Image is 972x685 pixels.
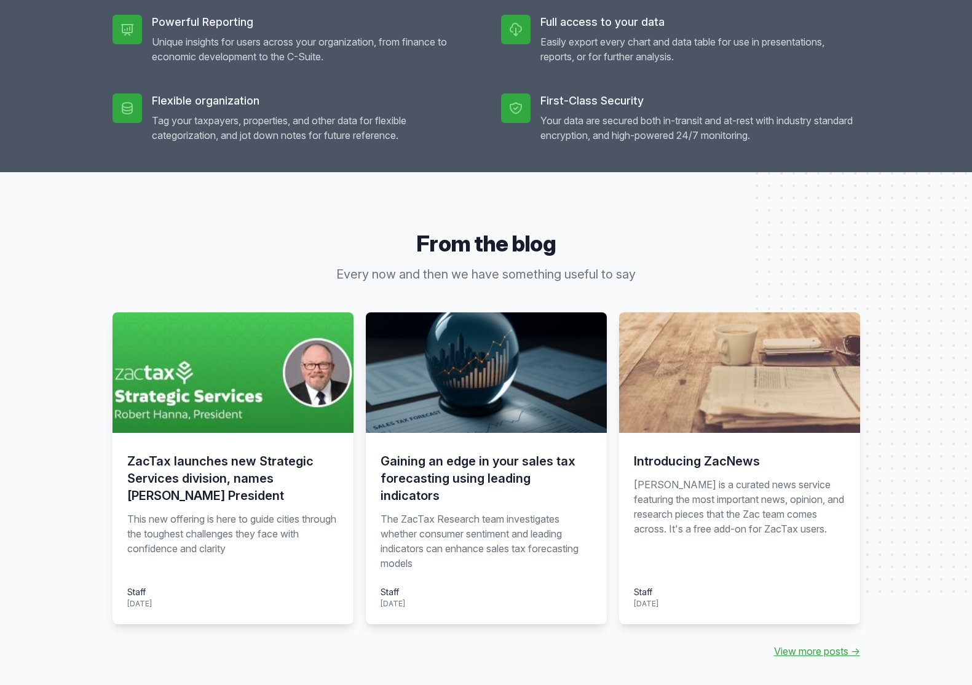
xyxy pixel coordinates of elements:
[127,512,339,571] p: This new offering is here to guide cities through the toughest challenges they face with confiden...
[381,453,592,504] h3: Gaining an edge in your sales tax forecasting using leading indicators
[152,15,472,30] h5: Powerful Reporting
[634,599,658,608] time: [DATE]
[113,231,860,256] h3: From the blog
[634,477,845,571] p: [PERSON_NAME] is a curated news service featuring the most important news, opinion, and research ...
[540,93,860,108] h5: First-Class Security
[152,113,472,143] p: Tag your taxpayers, properties, and other data for flexible categorization, and jot down notes fo...
[152,34,472,64] p: Unique insights for users across your organization, from finance to economic development to the C...
[634,585,658,598] div: Staff
[366,312,607,624] a: Gaining an edge in your sales tax forecasting using leading indicators The ZacTax Research team i...
[250,266,722,283] p: Every now and then we have something useful to say
[113,312,354,433] img: hanna-strategic-services.jpg
[634,453,845,470] h3: Introducing ZacNews
[113,312,354,624] a: ZacTax launches new Strategic Services division, names [PERSON_NAME] President This new offering ...
[381,512,592,571] p: The ZacTax Research team investigates whether consumer sentiment and leading indicators can enhan...
[619,312,860,624] a: Introducing ZacNews [PERSON_NAME] is a curated news service featuring the most important news, op...
[774,644,860,659] a: View more posts →
[540,15,860,30] h5: Full access to your data
[152,93,472,108] h5: Flexible organization
[127,599,152,608] time: [DATE]
[540,113,860,143] p: Your data are secured both in-transit and at-rest with industry standard encryption, and high-pow...
[381,585,405,598] div: Staff
[127,453,339,504] h3: ZacTax launches new Strategic Services division, names [PERSON_NAME] President
[366,312,607,433] img: consumer-confidence-leading-indicators-retail-sales-tax.png
[127,585,152,598] div: Staff
[381,599,405,608] time: [DATE]
[540,34,860,64] p: Easily export every chart and data table for use in presentations, reports, or for further analysis.
[619,312,860,433] img: zac-news.jpg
